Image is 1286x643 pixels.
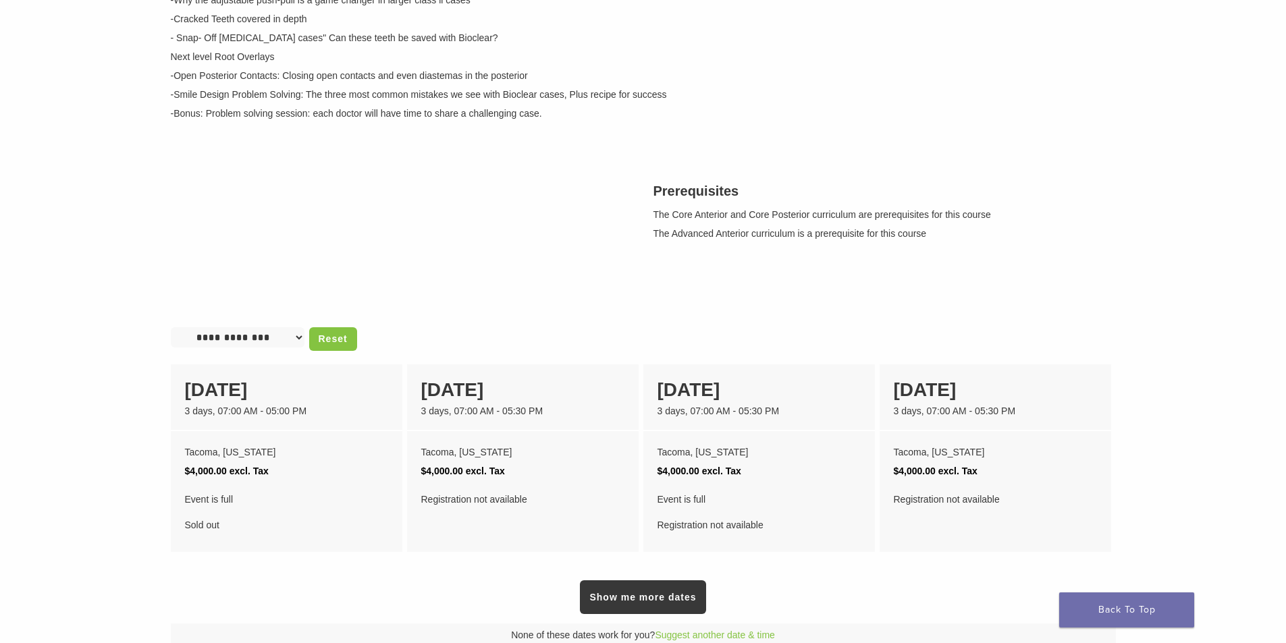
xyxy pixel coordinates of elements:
[894,443,1097,462] div: Tacoma, [US_STATE]
[1059,592,1194,627] a: Back To Top
[421,490,624,509] div: Registration not available
[171,88,1116,102] p: -Smile Design Problem Solving: The three most common mistakes we see with Bioclear cases, Plus re...
[653,181,1116,201] h3: Prerequisites
[185,404,388,418] div: 3 days, 07:00 AM - 05:00 PM
[466,466,505,476] span: excl. Tax
[185,466,227,476] span: $4,000.00
[185,490,388,534] div: Sold out
[894,404,1097,418] div: 3 days, 07:00 AM - 05:30 PM
[185,490,388,509] span: Event is full
[894,490,1097,509] div: Registration not available
[309,327,357,351] a: Reset
[655,630,774,640] a: Suggest another date & time
[171,69,1116,83] p: -Open Posterior Contacts: Closing open contacts and even diastemas in the posterior
[580,580,705,614] a: Show me more dates
[171,50,1116,64] p: Next level Root Overlays
[894,376,1097,404] div: [DATE]
[421,443,624,462] div: Tacoma, [US_STATE]
[658,490,861,534] div: Registration not available
[653,208,1116,222] p: The Core Anterior and Core Posterior curriculum are prerequisites for this course
[421,404,624,418] div: 3 days, 07:00 AM - 05:30 PM
[658,490,861,509] span: Event is full
[653,227,1116,241] p: The Advanced Anterior curriculum is a prerequisite for this course
[230,466,269,476] span: excl. Tax
[421,466,463,476] span: $4,000.00
[658,404,861,418] div: 3 days, 07:00 AM - 05:30 PM
[702,466,741,476] span: excl. Tax
[171,12,1116,26] p: -Cracked Teeth covered in depth
[421,376,624,404] div: [DATE]
[658,466,699,476] span: $4,000.00
[938,466,977,476] span: excl. Tax
[658,443,861,462] div: Tacoma, [US_STATE]
[171,31,1116,45] p: - Snap- Off [MEDICAL_DATA] cases" Can these teeth be saved with Bioclear?
[171,107,1116,121] p: -Bonus: Problem solving session: each doctor will have time to share a challenging case.
[185,443,388,462] div: Tacoma, [US_STATE]
[894,466,936,476] span: $4,000.00
[185,376,388,404] div: [DATE]
[658,376,861,404] div: [DATE]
